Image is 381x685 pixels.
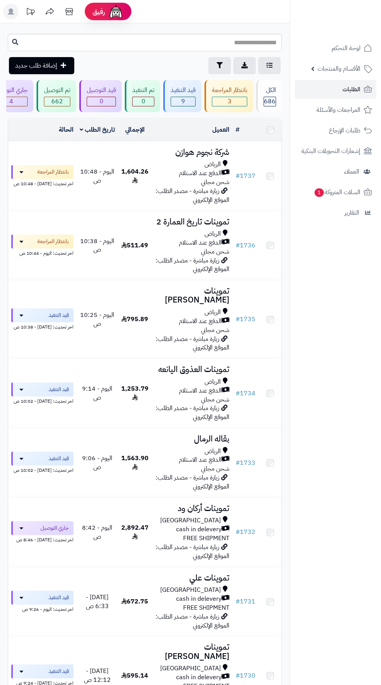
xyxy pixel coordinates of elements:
[11,179,73,187] div: اخر تحديث: [DATE] - 10:48 ص
[80,310,114,329] span: اليوم - 10:25 ص
[204,160,221,169] span: الرياض
[121,671,148,680] span: 595.14
[121,315,148,324] span: 795.89
[183,603,229,612] span: FREE SHIPMENT
[49,455,69,462] span: قيد التنفيذ
[171,97,195,106] span: 9
[264,97,276,106] span: 686
[344,166,359,177] span: العملاء
[133,97,154,106] div: 0
[183,534,229,543] span: FREE SHIPMENT
[171,86,196,95] div: قيد التنفيذ
[236,597,255,606] a: #1731
[44,86,70,95] div: تم التوصيل
[176,525,222,534] span: cash in delevery
[59,125,73,134] a: الحالة
[295,203,376,222] a: التقارير
[155,148,230,157] h3: شركة نجوم هوازن
[176,595,222,603] span: cash in delevery
[121,597,148,606] span: 672.75
[201,464,229,473] span: شحن مجاني
[156,256,229,274] span: زيارة مباشرة - مصدر الطلب: الموقع الإلكتروني
[155,643,230,661] h3: تموينات [PERSON_NAME]
[108,4,124,19] img: ai-face.png
[44,97,70,106] div: 662
[201,325,229,335] span: شحن مجاني
[156,403,229,422] span: زيارة مباشرة - مصدر الطلب: الموقع الإلكتروني
[160,586,221,595] span: [GEOGRAPHIC_DATA]
[264,86,276,95] div: الكل
[155,287,230,304] h3: تموينات [PERSON_NAME]
[236,315,240,324] span: #
[82,384,112,402] span: اليوم - 9:14 ص
[236,171,255,181] a: #1737
[155,504,230,513] h3: تموينات أركان ود
[236,671,255,680] a: #1730
[49,386,69,393] span: قيد التنفيذ
[49,668,69,675] span: قيد التنفيذ
[87,86,116,95] div: قيد التوصيل
[121,241,148,250] span: 511.49
[236,527,240,537] span: #
[123,80,162,112] a: تم التنفيذ 0
[15,61,57,70] span: إضافة طلب جديد
[212,86,247,95] div: بانتظار المراجعة
[314,188,324,197] span: 1
[11,396,73,405] div: اخر تحديث: [DATE] - 10:02 ص
[80,167,114,185] span: اليوم - 10:48 ص
[156,542,229,561] span: زيارة مباشرة - مصدر الطلب: الموقع الإلكتروني
[314,187,360,198] span: السلات المتروكة
[87,97,115,106] span: 0
[156,334,229,353] span: زيارة مباشرة - مصدر الطلب: الموقع الإلكتروني
[236,389,240,398] span: #
[236,527,255,537] a: #1732
[156,612,229,630] span: زيارة مباشرة - مصدر الطلب: الموقع الإلكتروني
[179,386,222,395] span: الدفع عند الاستلام
[236,597,240,606] span: #
[11,249,73,257] div: اخر تحديث: اليوم - 10:44 ص
[84,666,111,685] span: [DATE] - 12:12 ص
[155,217,230,226] h3: تموينات تاريخ العمارة 2
[332,43,360,54] span: لوحة التحكم
[236,458,240,468] span: #
[37,168,69,176] span: بانتظار المراجعة
[132,86,154,95] div: تم التنفيذ
[316,104,360,115] span: المراجعات والأسئلة
[295,39,376,57] a: لوحة التحكم
[176,673,222,682] span: cash in delevery
[236,171,240,181] span: #
[35,80,78,112] a: تم التوصيل 662
[236,389,255,398] a: #1734
[204,377,221,386] span: الرياض
[82,454,112,472] span: اليوم - 9:06 ص
[212,97,247,106] span: 3
[121,523,149,541] span: 2,892.47
[155,365,230,374] h3: تموينات العذوق اليانعه
[212,125,229,134] a: العميل
[11,535,73,543] div: اخر تحديث: [DATE] - 8:46 ص
[329,125,360,136] span: طلبات الإرجاع
[155,435,230,443] h3: بقاله الرمال
[21,4,40,21] a: تحديثات المنصة
[121,384,149,402] span: 1,253.79
[236,125,239,134] a: #
[179,238,222,247] span: الدفع عند الاستلام
[82,523,112,541] span: اليوم - 8:42 ص
[37,238,69,245] span: بانتظار المراجعة
[295,101,376,119] a: المراجعات والأسئلة
[179,456,222,464] span: الدفع عند الاستلام
[93,7,105,16] span: رفيق
[40,524,69,532] span: جاري التوصيل
[204,447,221,456] span: الرياض
[49,594,69,602] span: قيد التنفيذ
[255,80,283,112] a: الكل686
[201,247,229,256] span: شحن مجاني
[203,80,255,112] a: بانتظار المراجعة 3
[295,162,376,181] a: العملاء
[86,593,109,611] span: [DATE] - 6:33 ص
[295,121,376,140] a: طلبات الإرجاع
[11,322,73,330] div: اخر تحديث: [DATE] - 10:38 ص
[201,395,229,404] span: شحن مجاني
[125,125,145,134] a: الإجمالي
